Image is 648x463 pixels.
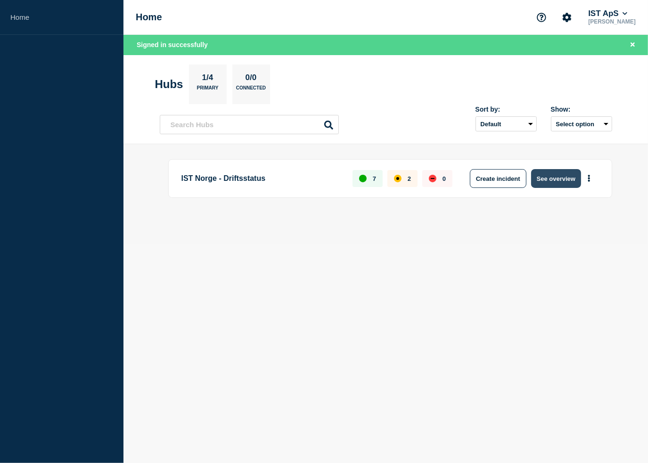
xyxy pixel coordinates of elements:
p: IST Norge - Driftsstatus [181,169,342,188]
p: 1/4 [198,73,217,85]
p: [PERSON_NAME] [586,18,638,25]
div: affected [394,175,402,182]
button: More actions [583,170,595,187]
button: IST ApS [586,9,629,18]
button: Account settings [557,8,577,27]
p: 0/0 [242,73,260,85]
button: Select option [551,116,612,131]
div: Show: [551,106,612,113]
div: down [429,175,436,182]
button: Support [532,8,551,27]
button: See overview [531,169,581,188]
p: 2 [408,175,411,182]
input: Search Hubs [160,115,339,134]
div: up [359,175,367,182]
div: Sort by: [476,106,537,113]
select: Sort by [476,116,537,131]
p: 7 [373,175,376,182]
span: Signed in successfully [137,41,208,49]
p: Connected [236,85,266,95]
button: Create incident [470,169,526,188]
h2: Hubs [155,78,183,91]
h1: Home [136,12,162,23]
p: Primary [197,85,219,95]
button: Close banner [627,40,639,50]
p: 0 [443,175,446,182]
